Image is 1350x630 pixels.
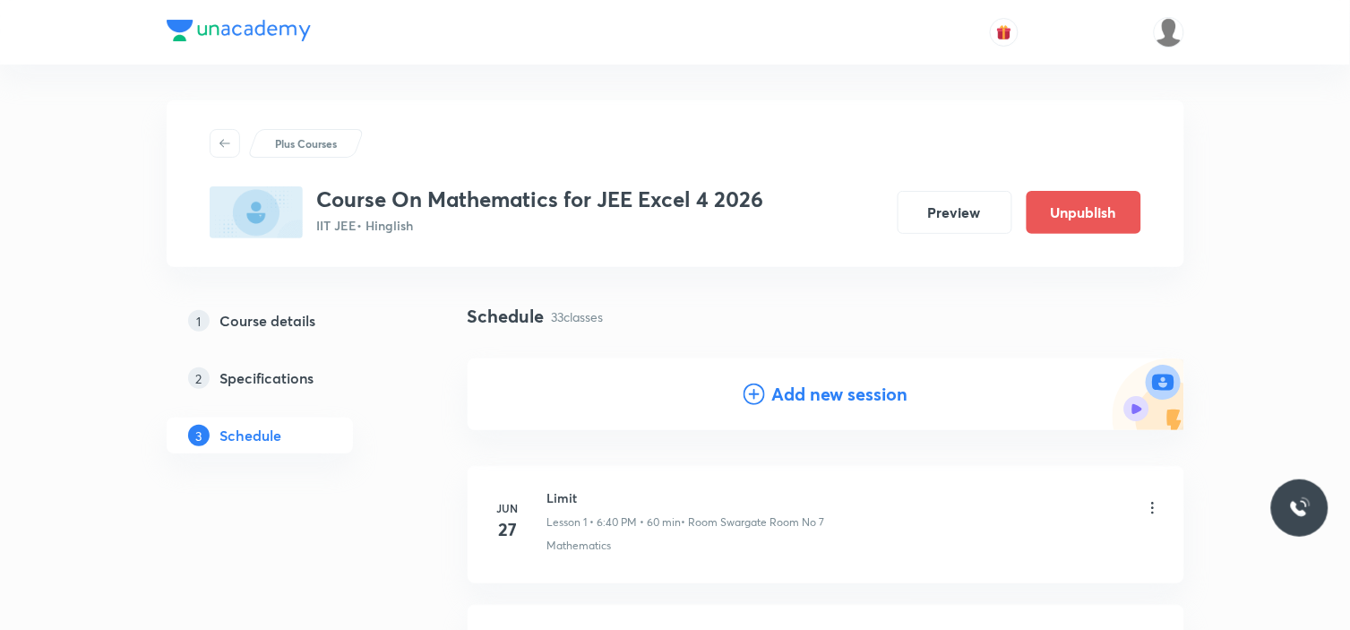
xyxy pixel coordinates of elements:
p: 1 [188,310,210,332]
p: • Room Swargate Room No 7 [682,514,825,531]
button: Unpublish [1027,191,1141,234]
p: IIT JEE • Hinglish [317,216,764,235]
h6: Jun [490,500,526,516]
p: 33 classes [552,307,604,326]
button: avatar [990,18,1019,47]
a: 2Specifications [167,360,410,396]
p: Plus Courses [275,135,337,151]
h5: Course details [220,310,316,332]
img: Company Logo [167,20,311,41]
h5: Schedule [220,425,282,446]
p: Lesson 1 • 6:40 PM • 60 min [547,514,682,531]
h4: Add new session [772,381,908,408]
img: 69A22131-2FFA-4432-B5D9-20FC225D4D3E_plus.png [210,186,303,238]
p: 3 [188,425,210,446]
h4: Schedule [468,303,545,330]
button: Preview [898,191,1012,234]
h6: Limit [547,488,825,507]
img: Laxmikant Ausekar [1154,17,1184,47]
img: avatar [996,24,1012,40]
img: Add [1113,358,1184,430]
h5: Specifications [220,367,314,389]
h3: Course On Mathematics for JEE Excel 4 2026 [317,186,764,212]
img: ttu [1289,497,1311,519]
h4: 27 [490,516,526,543]
p: Mathematics [547,538,612,554]
a: 1Course details [167,303,410,339]
a: Company Logo [167,20,311,46]
p: 2 [188,367,210,389]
